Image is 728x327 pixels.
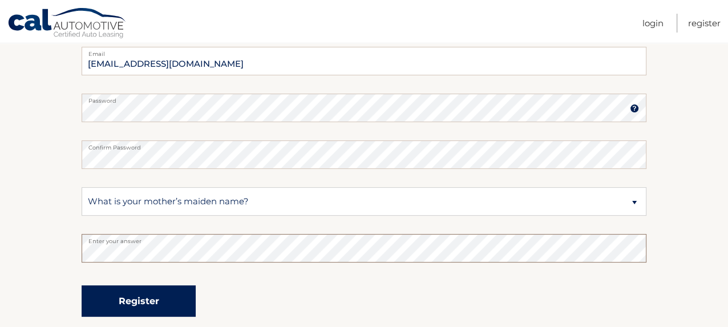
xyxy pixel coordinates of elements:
label: Enter your answer [82,234,646,243]
img: tooltip.svg [630,104,639,113]
a: Login [642,14,664,33]
a: Cal Automotive [7,7,127,41]
label: Password [82,94,646,103]
a: Register [688,14,721,33]
label: Email [82,47,646,56]
label: Confirm Password [82,140,646,150]
input: Email [82,47,646,75]
button: Register [82,285,196,317]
